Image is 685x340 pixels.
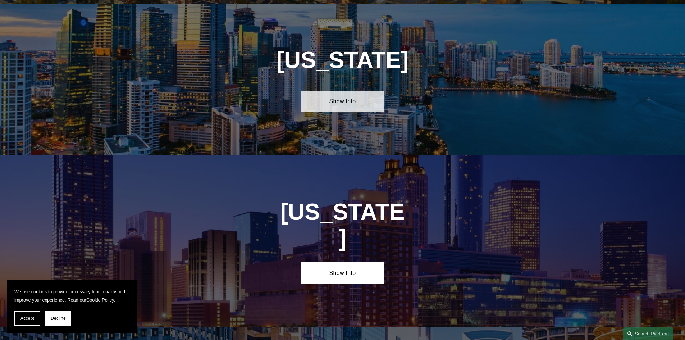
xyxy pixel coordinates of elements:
a: Show Info [301,262,384,284]
a: Cookie Policy [86,297,114,303]
span: Accept [20,316,34,321]
button: Decline [45,311,71,326]
p: We use cookies to provide necessary functionality and improve your experience. Read our . [14,287,129,304]
a: Search this site [623,327,673,340]
span: Decline [51,316,66,321]
h1: [US_STATE] [280,199,406,251]
section: Cookie banner [7,280,137,333]
a: Show Info [301,91,384,112]
button: Accept [14,311,40,326]
h1: [US_STATE] [259,47,426,73]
